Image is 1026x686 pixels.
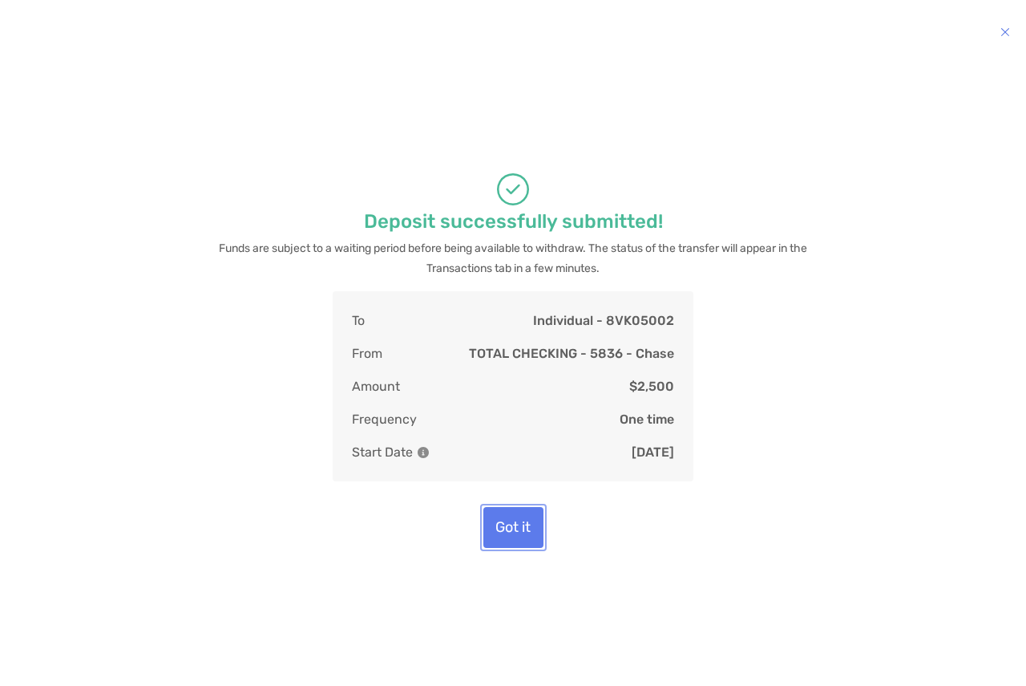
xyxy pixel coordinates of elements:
button: Got it [483,507,543,548]
p: One time [620,409,674,429]
p: From [352,343,382,363]
p: Deposit successfully submitted! [364,212,663,232]
p: [DATE] [632,442,674,462]
p: TOTAL CHECKING - 5836 - Chase [469,343,674,363]
p: Amount [352,376,400,396]
p: Frequency [352,409,417,429]
p: Individual - 8VK05002 [533,311,674,331]
p: Start Date [352,442,429,462]
img: Information Icon [418,447,429,458]
p: To [352,311,365,331]
p: $2,500 [629,376,674,396]
p: Funds are subject to a waiting period before being available to withdraw. The status of the trans... [212,238,814,278]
